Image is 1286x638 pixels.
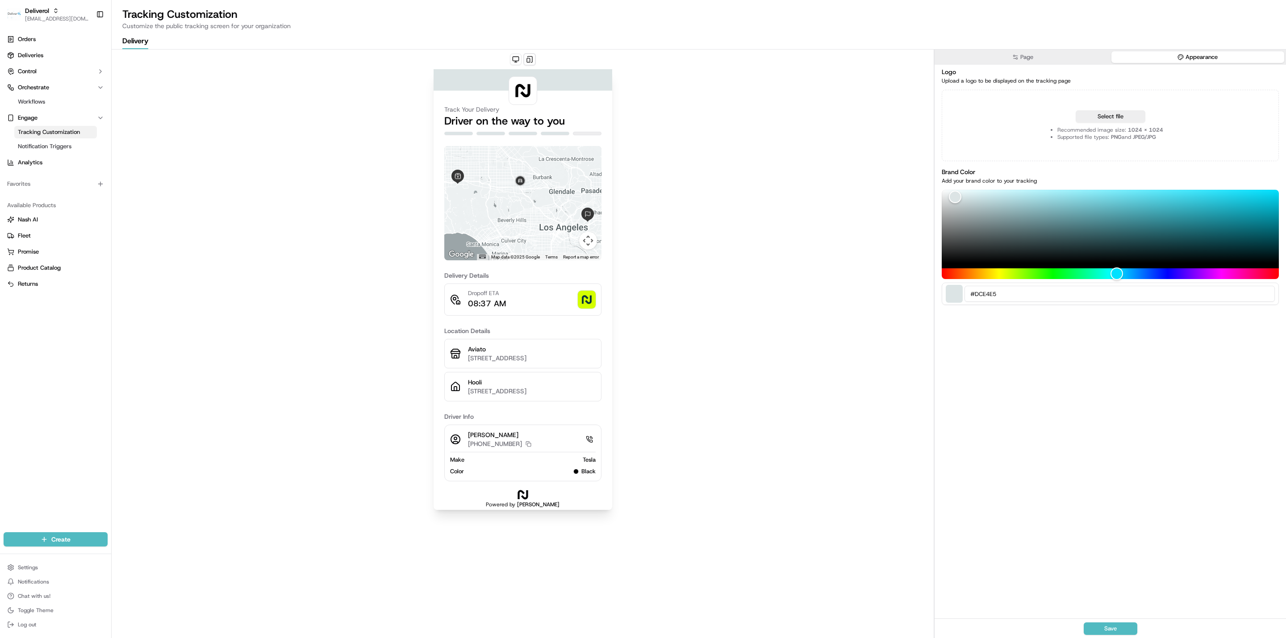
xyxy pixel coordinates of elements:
button: Appearance [1111,51,1285,63]
p: Customize the public tracking screen for your organization [122,21,1275,30]
img: Faraz Last Mile [9,154,23,169]
p: [PHONE_NUMBER] [468,439,522,448]
button: Settings [4,561,108,574]
img: Deliverol [7,8,21,21]
button: Returns [4,277,108,291]
button: [EMAIL_ADDRESS][DOMAIN_NAME] [25,15,89,22]
div: 📗 [9,201,16,208]
button: Start new chat [152,88,163,99]
span: Deliveries [18,51,43,59]
span: Nash AI [18,216,38,224]
img: 1736555255976-a54dd68f-1ca7-489b-9aae-adbdc363a1c4 [18,139,25,146]
span: Color [450,467,464,475]
a: Notification Triggers [14,140,97,153]
p: [STREET_ADDRESS] [468,354,596,363]
button: Create [4,532,108,546]
p: 08:37 AM [468,297,506,310]
label: Brand Color [942,168,975,176]
button: Save [1084,622,1137,635]
a: Promise [7,248,104,256]
li: Recommended image size: [1057,126,1163,133]
p: [PERSON_NAME] [468,430,531,439]
button: Toggle Theme [4,604,108,617]
span: API Documentation [84,200,143,209]
p: Upload a logo to be displayed on the tracking page [942,77,1279,84]
a: Tracking Customization [14,126,97,138]
div: Past conversations [9,117,60,124]
div: Available Products [4,198,108,213]
div: 💻 [75,201,83,208]
span: 8:06 AM [79,139,101,146]
a: Workflows [14,96,97,108]
span: [PERSON_NAME] [28,139,72,146]
div: Favorites [4,177,108,191]
button: Chat with us! [4,590,108,602]
img: photo_proof_of_delivery image [578,291,596,309]
span: Faraz Last Mile [28,163,67,170]
h3: Track Your Delivery [444,105,601,114]
a: Nash AI [7,216,104,224]
a: 💻API Documentation [72,196,147,213]
button: Select file [1076,110,1145,123]
button: Delivery [122,34,148,49]
button: Map camera controls [579,232,597,250]
a: Terms (opens in new tab) [545,254,558,259]
span: Knowledge Base [18,200,68,209]
span: Orchestrate [18,83,49,92]
h2: Tracking Customization [122,7,1275,21]
span: Settings [18,564,38,571]
button: Deliverol [25,6,49,15]
span: [PERSON_NAME] [517,501,559,508]
a: Powered byPylon [63,221,108,229]
a: Product Catalog [7,264,104,272]
a: Analytics [4,155,108,170]
span: Pylon [89,222,108,229]
span: Toggle Theme [18,607,54,614]
h2: Powered by [486,501,559,508]
a: Orders [4,32,108,46]
a: Returns [7,280,104,288]
img: 1736555255976-a54dd68f-1ca7-489b-9aae-adbdc363a1c4 [9,86,25,102]
span: Promise [18,248,39,256]
a: Open this area in Google Maps (opens a new window) [447,249,476,260]
label: Logo [942,68,956,76]
button: Control [4,64,108,79]
img: Asif Zaman Khan [9,130,23,145]
span: Product Catalog [18,264,61,272]
span: Workflows [18,98,45,106]
h3: Driver Info [444,412,601,421]
span: Tesla [583,456,596,464]
button: Nash AI [4,213,108,227]
button: Notifications [4,575,108,588]
p: Hooli [468,378,596,387]
div: Color [942,190,1279,263]
span: 1024 x 1024 [1128,126,1163,133]
h2: Driver on the way to you [444,114,601,128]
img: 4920774857489_3d7f54699973ba98c624_72.jpg [19,86,35,102]
a: 📗Knowledge Base [5,196,72,213]
button: DeliverolDeliverol[EMAIL_ADDRESS][DOMAIN_NAME] [4,4,92,25]
button: See all [138,115,163,125]
span: Notifications [18,578,49,585]
span: Fleet [18,232,31,240]
span: Log out [18,621,36,628]
span: Create [51,535,71,544]
a: Report a map error [563,254,599,259]
span: Make [450,456,464,464]
p: Welcome 👋 [9,36,163,50]
h3: Delivery Details [444,271,601,280]
button: Engage [4,111,108,125]
img: Nash [9,9,27,27]
div: Start new chat [40,86,146,95]
p: Dropoff ETA [468,289,506,297]
div: Hue [942,268,1279,279]
span: Map data ©2025 Google [491,254,540,259]
span: Orders [18,35,36,43]
button: Keyboard shortcuts [479,254,485,259]
span: Analytics [18,158,42,167]
span: [DATE] [74,163,92,170]
a: Deliveries [4,48,108,63]
span: Black [581,467,596,475]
